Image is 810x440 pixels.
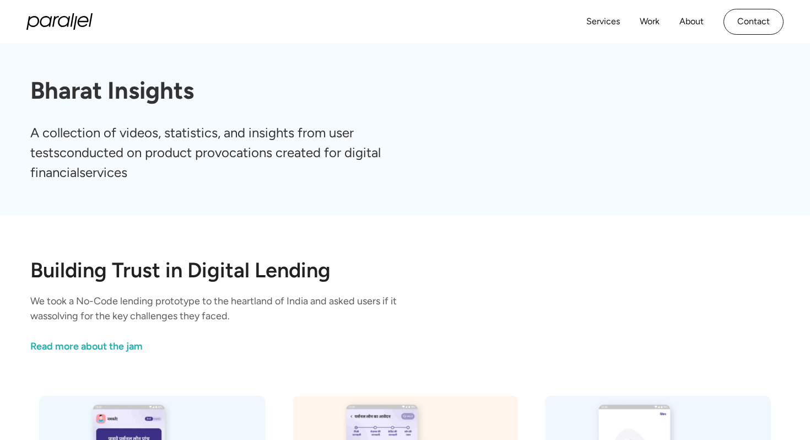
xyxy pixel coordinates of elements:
h2: Building Trust in Digital Lending [30,260,780,281]
a: Work [640,14,660,30]
a: Contact [723,9,784,35]
p: A collection of videos, statistics, and insights from user testsconducted on product provocations... [30,123,424,183]
p: We took a No-Code lending prototype to the heartland of India and asked users if it wassolving fo... [30,294,442,324]
h1: Bharat Insights [30,77,780,105]
a: home [26,13,93,30]
a: About [679,14,704,30]
a: link [30,339,442,354]
a: Services [586,14,620,30]
div: Read more about the jam [30,339,143,354]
